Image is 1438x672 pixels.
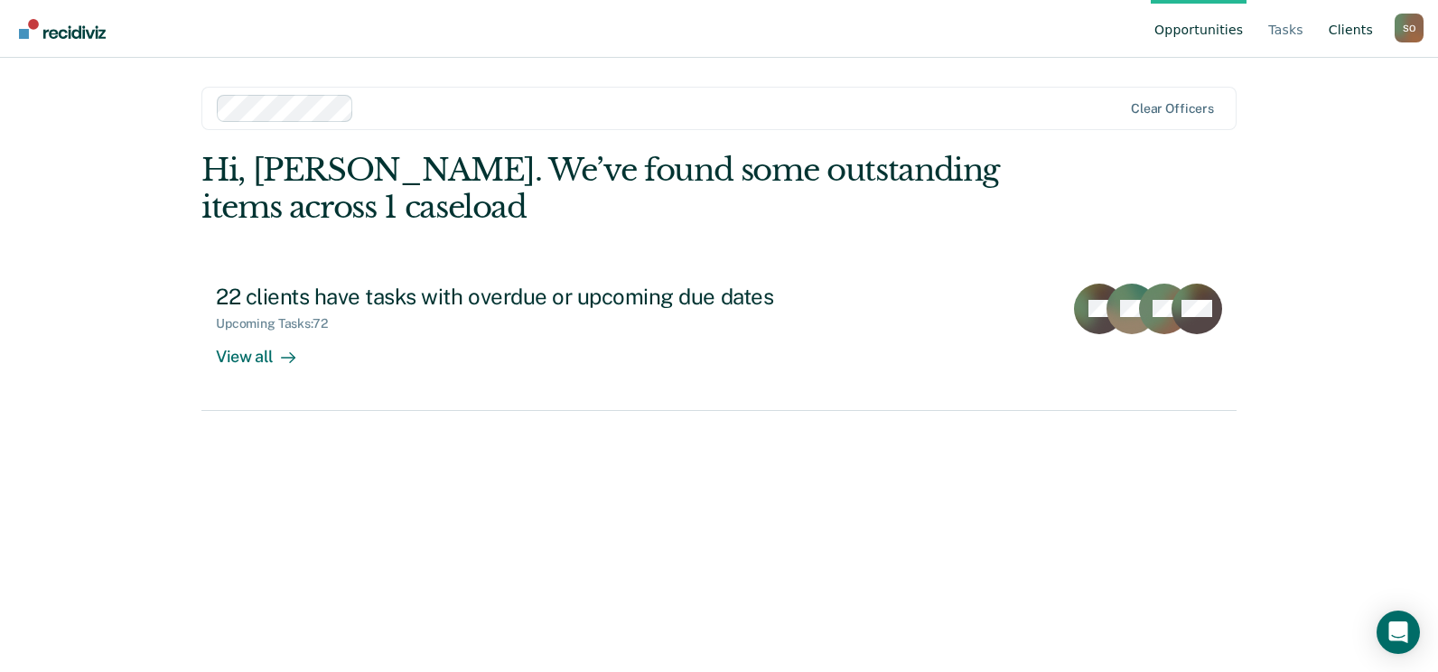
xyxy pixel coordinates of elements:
div: 22 clients have tasks with overdue or upcoming due dates [216,284,850,310]
img: Recidiviz [19,19,106,39]
div: View all [216,331,317,367]
div: Clear officers [1131,101,1214,117]
button: Profile dropdown button [1395,14,1424,42]
div: Upcoming Tasks : 72 [216,316,342,331]
div: Hi, [PERSON_NAME]. We’ve found some outstanding items across 1 caseload [201,152,1030,226]
a: 22 clients have tasks with overdue or upcoming due datesUpcoming Tasks:72View all [201,269,1237,411]
div: S O [1395,14,1424,42]
div: Open Intercom Messenger [1377,611,1420,654]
